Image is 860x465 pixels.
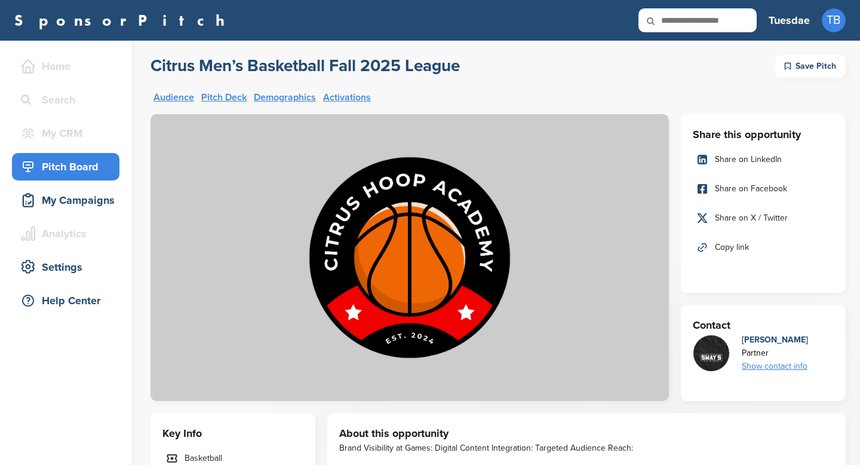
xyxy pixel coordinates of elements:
a: Share on Facebook [693,176,834,201]
a: Settings [12,253,119,281]
a: Help Center [12,287,119,314]
div: My CRM [18,123,119,144]
a: Home [12,53,119,80]
div: [PERSON_NAME] [742,334,808,347]
img: Su logo [693,335,729,380]
a: Analytics [12,220,119,247]
div: Save Pitch [775,55,846,78]
div: Search [18,89,119,111]
div: Partner [742,347,808,360]
h2: Citrus Men’s Basketball Fall 2025 League [150,55,460,77]
span: TB [822,8,846,32]
div: Home [18,56,119,77]
div: My Campaigns [18,189,119,211]
h3: Contact [693,317,834,334]
div: Settings [18,256,119,278]
div: Help Center [18,290,119,311]
span: Share on LinkedIn [715,153,782,166]
a: Share on X / Twitter [693,206,834,231]
a: Search [12,86,119,114]
span: Share on Facebook [715,182,787,195]
h3: Tuesdae [769,12,810,29]
div: Show contact info [742,360,808,373]
a: My Campaigns [12,186,119,214]
a: Audience [153,93,194,102]
a: Pitch Deck [201,93,247,102]
div: Analytics [18,223,119,244]
h3: About this opportunity [339,425,834,442]
a: SponsorPitch [14,13,232,28]
a: Copy link [693,235,834,260]
a: Tuesdae [769,7,810,33]
span: Basketball [185,452,222,465]
div: Pitch Board [18,156,119,178]
div: Brand Visibility at Games: Digital Content Integration: Targeted Audience Reach: [339,442,834,455]
a: Pitch Board [12,153,119,181]
a: Activations [323,93,371,102]
span: Copy link [715,241,749,254]
a: My CRM [12,120,119,147]
a: Citrus Men’s Basketball Fall 2025 League [150,55,460,78]
img: Sponsorpitch & [150,114,669,401]
h3: Key Info [162,425,303,442]
a: Demographics [254,93,316,102]
span: Share on X / Twitter [715,212,788,225]
h3: Share this opportunity [693,126,834,143]
a: Share on LinkedIn [693,147,834,172]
